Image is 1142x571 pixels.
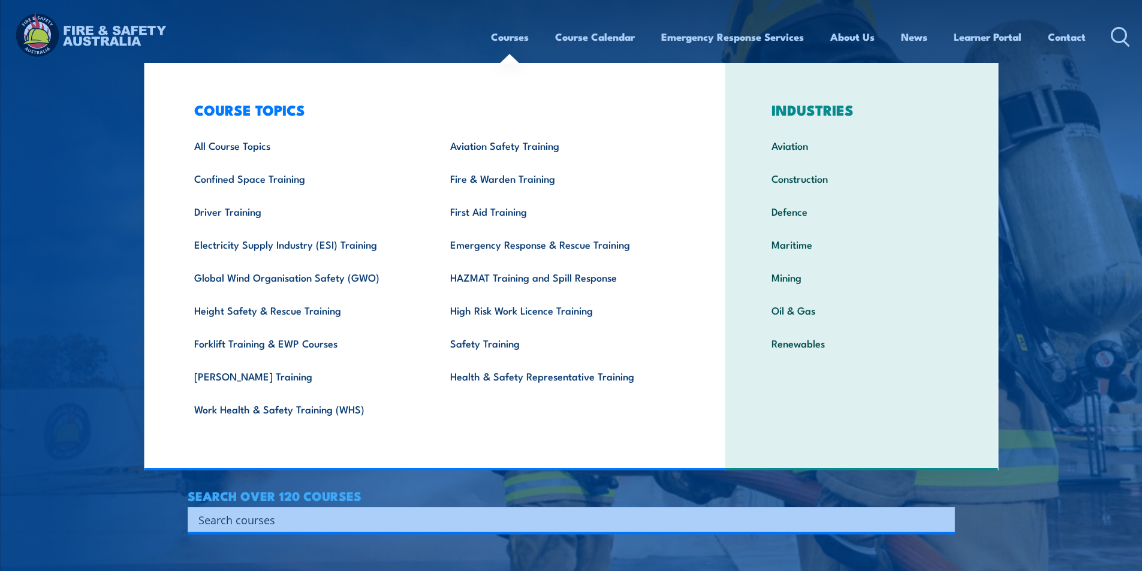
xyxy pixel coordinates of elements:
a: News [901,21,927,53]
form: Search form [201,511,931,528]
h3: INDUSTRIES [753,101,971,118]
a: High Risk Work Licence Training [432,294,688,327]
button: Search magnifier button [934,511,951,528]
a: HAZMAT Training and Spill Response [432,261,688,294]
a: Contact [1048,21,1086,53]
a: Learner Portal [954,21,1022,53]
a: Oil & Gas [753,294,971,327]
h3: COURSE TOPICS [176,101,688,118]
a: Courses [491,21,529,53]
a: Defence [753,195,971,228]
a: Global Wind Organisation Safety (GWO) [176,261,432,294]
a: Maritime [753,228,971,261]
a: Forklift Training & EWP Courses [176,327,432,359]
a: Health & Safety Representative Training [432,359,688,392]
a: All Course Topics [176,129,432,162]
a: Driver Training [176,195,432,228]
a: Construction [753,162,971,195]
a: Height Safety & Rescue Training [176,294,432,327]
a: Renewables [753,327,971,359]
a: Mining [753,261,971,294]
a: Emergency Response Services [661,21,804,53]
a: First Aid Training [432,195,688,228]
a: Safety Training [432,327,688,359]
a: Aviation [753,129,971,162]
a: Confined Space Training [176,162,432,195]
a: [PERSON_NAME] Training [176,359,432,392]
a: Electricity Supply Industry (ESI) Training [176,228,432,261]
a: Work Health & Safety Training (WHS) [176,392,432,425]
input: Search input [198,510,929,528]
a: Fire & Warden Training [432,162,688,195]
a: Aviation Safety Training [432,129,688,162]
h4: SEARCH OVER 120 COURSES [188,489,955,502]
a: About Us [830,21,875,53]
a: Emergency Response & Rescue Training [432,228,688,261]
a: Course Calendar [555,21,635,53]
